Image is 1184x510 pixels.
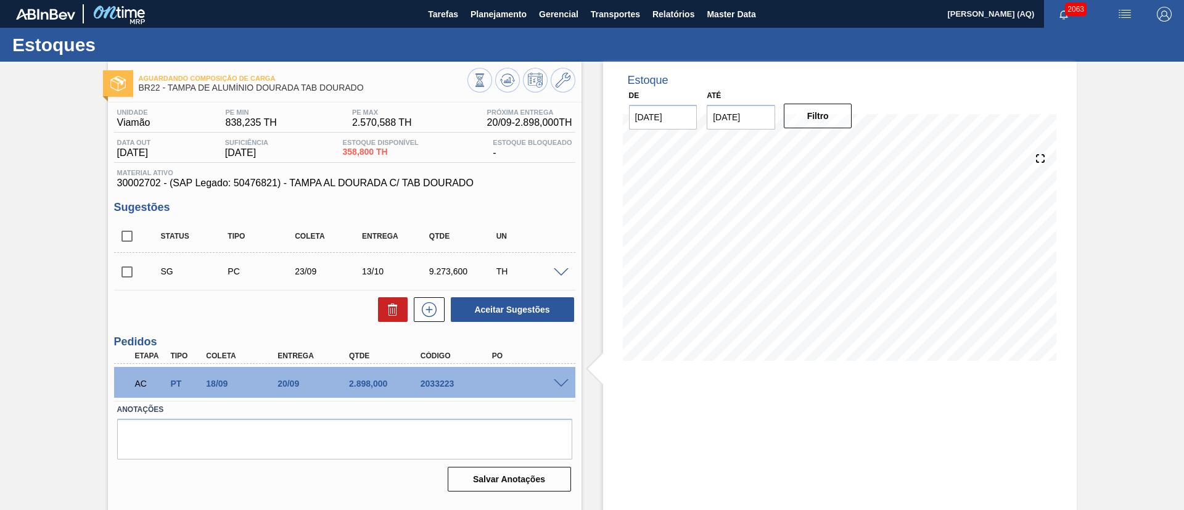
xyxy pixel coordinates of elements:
[417,352,498,360] div: Código
[117,139,151,146] span: Data out
[408,297,445,322] div: Nova sugestão
[359,266,434,276] div: 13/10/2025
[139,83,467,93] span: BR22 - TAMPA DE ALUMÍNIO DOURADA TAB DOURADO
[445,296,575,323] div: Aceitar Sugestões
[203,379,283,389] div: 18/09/2025
[471,7,527,22] span: Planejamento
[292,266,366,276] div: 23/09/2025
[16,9,75,20] img: TNhmsLtSVTkK8tSr43FrP2fwEKptu5GPRR3wAAAABJRU5ErkJggg==
[274,379,355,389] div: 20/09/2025
[359,232,434,241] div: Entrega
[707,91,721,100] label: Até
[784,104,852,128] button: Filtro
[707,7,755,22] span: Master Data
[493,139,572,146] span: Estoque Bloqueado
[467,68,492,93] button: Visão Geral dos Estoques
[487,109,572,116] span: Próxima Entrega
[372,297,408,322] div: Excluir Sugestões
[343,139,419,146] span: Estoque Disponível
[274,352,355,360] div: Entrega
[493,232,568,241] div: UN
[426,266,501,276] div: 9.273,600
[495,68,520,93] button: Atualizar Gráfico
[224,266,299,276] div: Pedido de Compra
[132,370,169,397] div: Aguardando Composição de Carga
[629,105,697,130] input: dd/mm/yyyy
[114,335,575,348] h3: Pedidos
[490,139,575,158] div: -
[417,379,498,389] div: 2033223
[224,232,299,241] div: Tipo
[117,117,150,128] span: Viamão
[352,117,412,128] span: 2.570,588 TH
[346,352,426,360] div: Qtde
[167,379,204,389] div: Pedido de Transferência
[117,109,150,116] span: Unidade
[451,297,574,322] button: Aceitar Sugestões
[652,7,694,22] span: Relatórios
[110,76,126,91] img: Ícone
[226,109,277,116] span: PE MIN
[117,147,151,158] span: [DATE]
[352,109,412,116] span: PE MAX
[523,68,548,93] button: Programar Estoque
[117,178,572,189] span: 30002702 - (SAP Legado: 50476821) - TAMPA AL DOURADA C/ TAB DOURADO
[1065,2,1087,16] span: 2063
[167,352,204,360] div: Tipo
[117,169,572,176] span: Material ativo
[226,117,277,128] span: 838,235 TH
[707,105,775,130] input: dd/mm/yyyy
[629,91,639,100] label: De
[158,232,232,241] div: Status
[551,68,575,93] button: Ir ao Master Data / Geral
[292,232,366,241] div: Coleta
[158,266,232,276] div: Sugestão Criada
[591,7,640,22] span: Transportes
[448,467,571,491] button: Salvar Anotações
[203,352,283,360] div: Coleta
[12,38,231,52] h1: Estoques
[628,74,668,87] div: Estoque
[225,139,268,146] span: Suficiência
[1157,7,1172,22] img: Logout
[426,232,501,241] div: Qtde
[135,379,166,389] p: AC
[487,117,572,128] span: 20/09 - 2.898,000 TH
[132,352,169,360] div: Etapa
[1044,6,1083,23] button: Notificações
[1117,7,1132,22] img: userActions
[225,147,268,158] span: [DATE]
[346,379,426,389] div: 2.898,000
[114,201,575,214] h3: Sugestões
[343,147,419,157] span: 358,800 TH
[539,7,578,22] span: Gerencial
[428,7,458,22] span: Tarefas
[117,401,572,419] label: Anotações
[139,75,467,82] span: Aguardando Composição de Carga
[489,352,569,360] div: PO
[493,266,568,276] div: TH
